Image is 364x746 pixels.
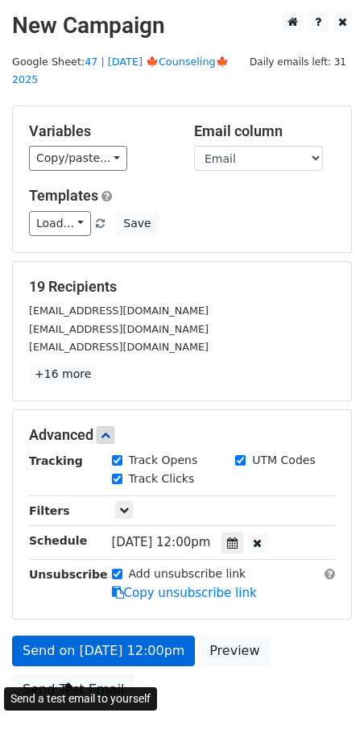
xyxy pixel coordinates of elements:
a: Copy/paste... [29,146,127,171]
a: Preview [199,636,270,666]
a: Daily emails left: 31 [244,56,352,68]
h5: Advanced [29,426,335,444]
small: [EMAIL_ADDRESS][DOMAIN_NAME] [29,323,209,335]
span: Daily emails left: 31 [244,53,352,71]
strong: Schedule [29,534,87,547]
label: Track Opens [129,452,198,469]
h2: New Campaign [12,12,352,39]
label: UTM Codes [252,452,315,469]
a: Send Test Email [12,674,134,705]
a: +16 more [29,364,97,384]
a: Load... [29,211,91,236]
label: Track Clicks [129,470,195,487]
strong: Tracking [29,454,83,467]
h5: Variables [29,122,170,140]
small: Google Sheet: [12,56,229,86]
small: [EMAIL_ADDRESS][DOMAIN_NAME] [29,341,209,353]
a: 47 | [DATE] 🍁Counseling🍁 2025 [12,56,229,86]
a: Templates [29,187,98,204]
button: Save [116,211,158,236]
span: [DATE] 12:00pm [112,535,211,549]
div: Send a test email to yourself [4,687,157,711]
a: Send on [DATE] 12:00pm [12,636,195,666]
iframe: Chat Widget [283,669,364,746]
h5: Email column [194,122,335,140]
strong: Unsubscribe [29,568,108,581]
h5: 19 Recipients [29,278,335,296]
strong: Filters [29,504,70,517]
label: Add unsubscribe link [129,566,246,582]
a: Copy unsubscribe link [112,586,257,600]
small: [EMAIL_ADDRESS][DOMAIN_NAME] [29,305,209,317]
